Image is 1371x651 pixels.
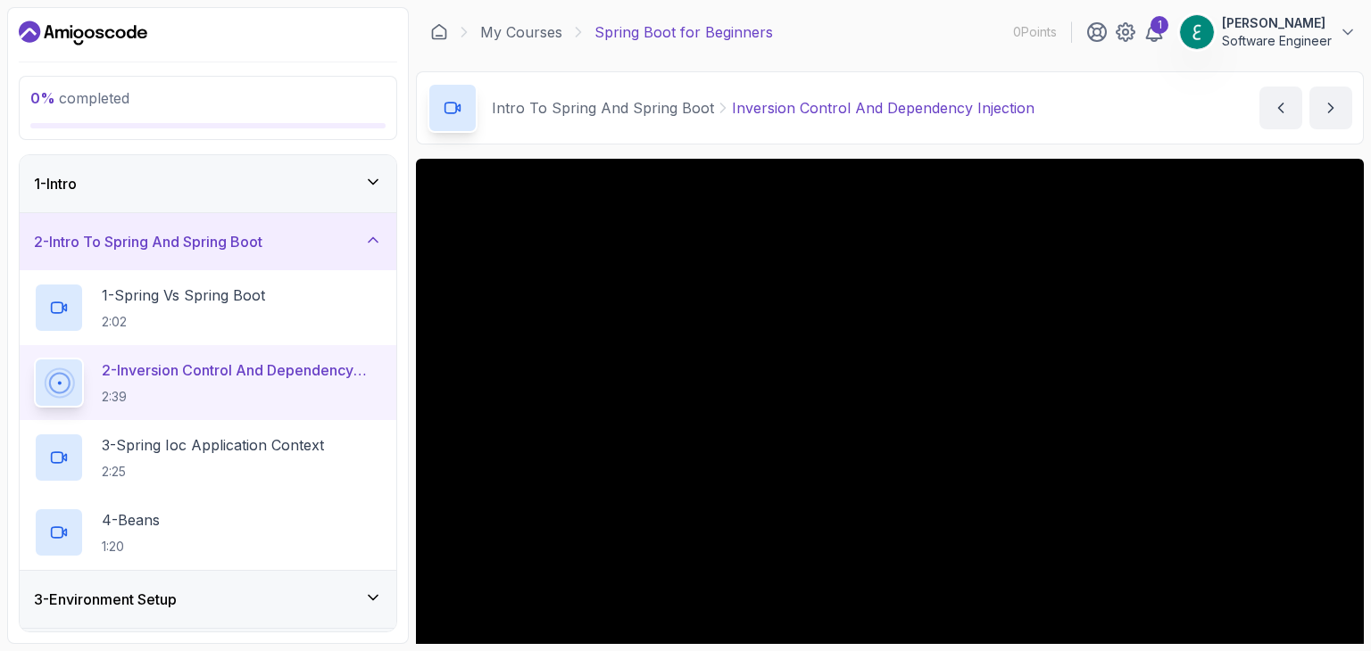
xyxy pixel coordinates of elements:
h3: 3 - Environment Setup [34,589,177,610]
button: 2-Inversion Control And Dependency Injection2:39 [34,358,382,408]
div: 1 [1151,16,1168,34]
p: 2 - Inversion Control And Dependency Injection [102,359,382,381]
h3: 2 - Intro To Spring And Spring Boot [34,231,262,252]
p: 1:20 [102,538,160,556]
button: 2-Intro To Spring And Spring Boot [20,213,396,270]
p: 0 Points [1013,23,1057,41]
p: 3 - Spring Ioc Application Context [102,434,324,456]
button: user profile image[PERSON_NAME]Software Engineer [1179,14,1357,50]
button: 1-Spring Vs Spring Boot2:02 [34,283,382,333]
a: 1 [1143,21,1165,43]
span: completed [30,89,129,107]
button: 3-Spring Ioc Application Context2:25 [34,433,382,482]
button: next content [1309,87,1352,129]
p: 1 - Spring Vs Spring Boot [102,284,265,306]
a: My Courses [480,21,562,43]
img: user profile image [1180,15,1214,49]
p: Intro To Spring And Spring Boot [492,97,714,119]
span: 0 % [30,89,55,107]
p: 2:02 [102,313,265,331]
p: [PERSON_NAME] [1222,14,1332,32]
p: Spring Boot for Beginners [594,21,773,43]
a: Dashboard [19,19,147,47]
button: 4-Beans1:20 [34,507,382,557]
iframe: chat widget [1260,540,1371,624]
p: Software Engineer [1222,32,1332,50]
p: 2:25 [102,463,324,481]
a: Dashboard [430,23,448,41]
button: 3-Environment Setup [20,571,396,628]
p: 2:39 [102,388,382,406]
h3: 1 - Intro [34,173,77,194]
p: Inversion Control And Dependency Injection [732,97,1034,119]
button: previous content [1259,87,1302,129]
button: 1-Intro [20,155,396,212]
p: 4 - Beans [102,509,160,531]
